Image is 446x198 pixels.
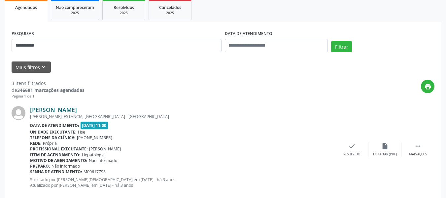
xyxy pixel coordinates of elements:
[40,63,47,71] i: keyboard_arrow_down
[30,146,88,152] b: Profissional executante:
[159,5,181,10] span: Cancelados
[12,87,85,94] div: de
[12,29,34,39] label: PESQUISAR
[30,177,335,188] p: Solicitado por [PERSON_NAME][DEMOGRAPHIC_DATA] em [DATE] - há 3 anos Atualizado por [PERSON_NAME]...
[30,169,82,175] b: Senha de atendimento:
[12,106,25,120] img: img
[343,152,360,157] div: Resolvido
[154,11,187,16] div: 2025
[51,163,80,169] span: Não informado
[30,114,335,119] div: [PERSON_NAME], ESTANCIA, [GEOGRAPHIC_DATA] - [GEOGRAPHIC_DATA]
[421,80,434,93] button: print
[348,142,356,150] i: check
[17,87,85,93] strong: 346681 marcações agendadas
[89,158,117,163] span: Não informado
[30,158,87,163] b: Motivo de agendamento:
[84,169,106,175] span: M00617793
[409,152,427,157] div: Mais ações
[373,152,397,157] div: Exportar (PDF)
[114,5,134,10] span: Resolvidos
[56,11,94,16] div: 2025
[381,142,389,150] i: insert_drive_file
[43,140,57,146] span: Própria
[89,146,121,152] span: [PERSON_NAME]
[225,29,272,39] label: DATA DE ATENDIMENTO
[15,5,37,10] span: Agendados
[78,129,85,135] span: Hse
[12,94,85,99] div: Página 1 de 1
[30,106,77,113] a: [PERSON_NAME]
[12,61,51,73] button: Mais filtroskeyboard_arrow_down
[30,163,50,169] b: Preparo:
[82,152,105,158] span: Hepatologia
[424,83,431,90] i: print
[77,135,112,140] span: [PHONE_NUMBER]
[414,142,422,150] i: 
[30,140,42,146] b: Rede:
[30,123,79,128] b: Data de atendimento:
[30,135,76,140] b: Telefone da clínica:
[56,5,94,10] span: Não compareceram
[30,152,81,158] b: Item de agendamento:
[81,122,108,129] span: [DATE] 11:00
[12,80,85,87] div: 3 itens filtrados
[107,11,140,16] div: 2025
[331,41,352,52] button: Filtrar
[30,129,77,135] b: Unidade executante:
